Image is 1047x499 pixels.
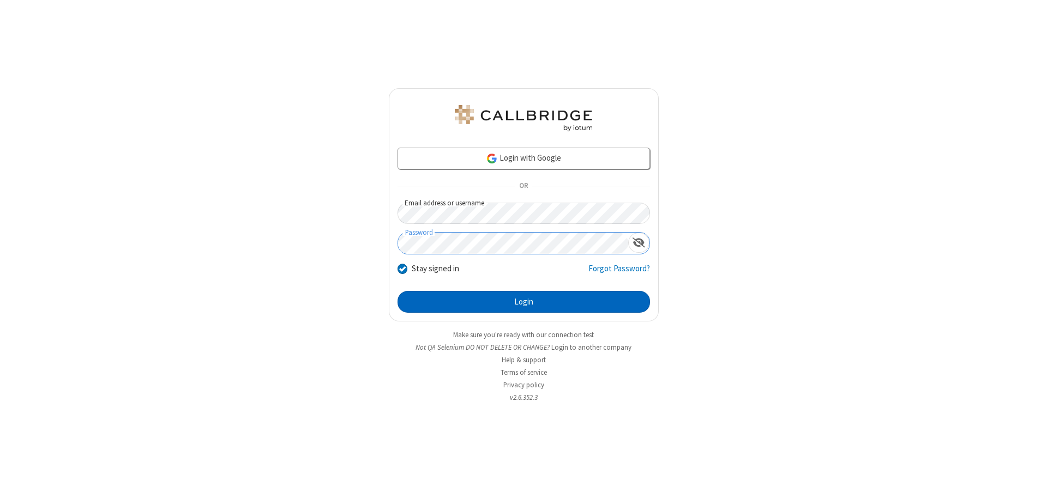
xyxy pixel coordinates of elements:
input: Email address or username [398,203,650,224]
div: Show password [628,233,649,253]
li: Not QA Selenium DO NOT DELETE OR CHANGE? [389,342,659,352]
img: QA Selenium DO NOT DELETE OR CHANGE [453,105,594,131]
a: Make sure you're ready with our connection test [453,330,594,339]
button: Login to another company [551,342,631,352]
img: google-icon.png [486,153,498,165]
input: Password [398,233,628,254]
label: Stay signed in [412,263,459,275]
a: Privacy policy [503,380,544,390]
a: Forgot Password? [588,263,650,283]
a: Login with Google [398,148,650,169]
button: Login [398,291,650,313]
li: v2.6.352.3 [389,392,659,403]
a: Terms of service [501,368,547,377]
a: Help & support [502,355,546,364]
span: OR [515,179,532,194]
